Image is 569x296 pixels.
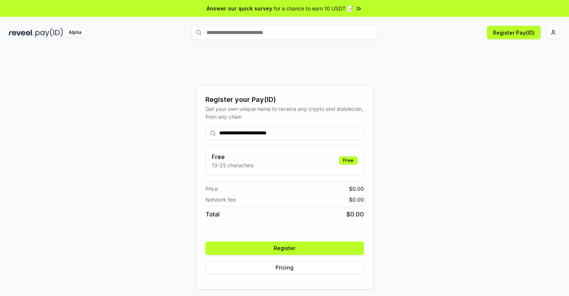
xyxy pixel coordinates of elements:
[205,261,364,274] button: Pricing
[205,210,220,219] span: Total
[205,242,364,255] button: Register
[212,152,254,161] h3: Free
[205,105,364,121] div: Get your own unique name to receive any crypto and stablecoin, from any chain
[205,185,218,193] span: Price
[339,156,358,165] div: Free
[349,196,364,203] span: $ 0.00
[205,94,364,105] div: Register your Pay(ID)
[65,28,85,37] div: Alpha
[9,28,34,37] img: reveel_dark
[205,196,236,203] span: Network fee
[349,185,364,193] span: $ 0.00
[35,28,63,37] img: pay_id
[346,210,364,219] span: $ 0.00
[487,26,541,39] button: Register Pay(ID)
[212,161,254,169] p: 13-25 characters
[207,4,272,12] span: Answer our quick survey
[274,4,353,12] span: for a chance to earn 10 USDT 📝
